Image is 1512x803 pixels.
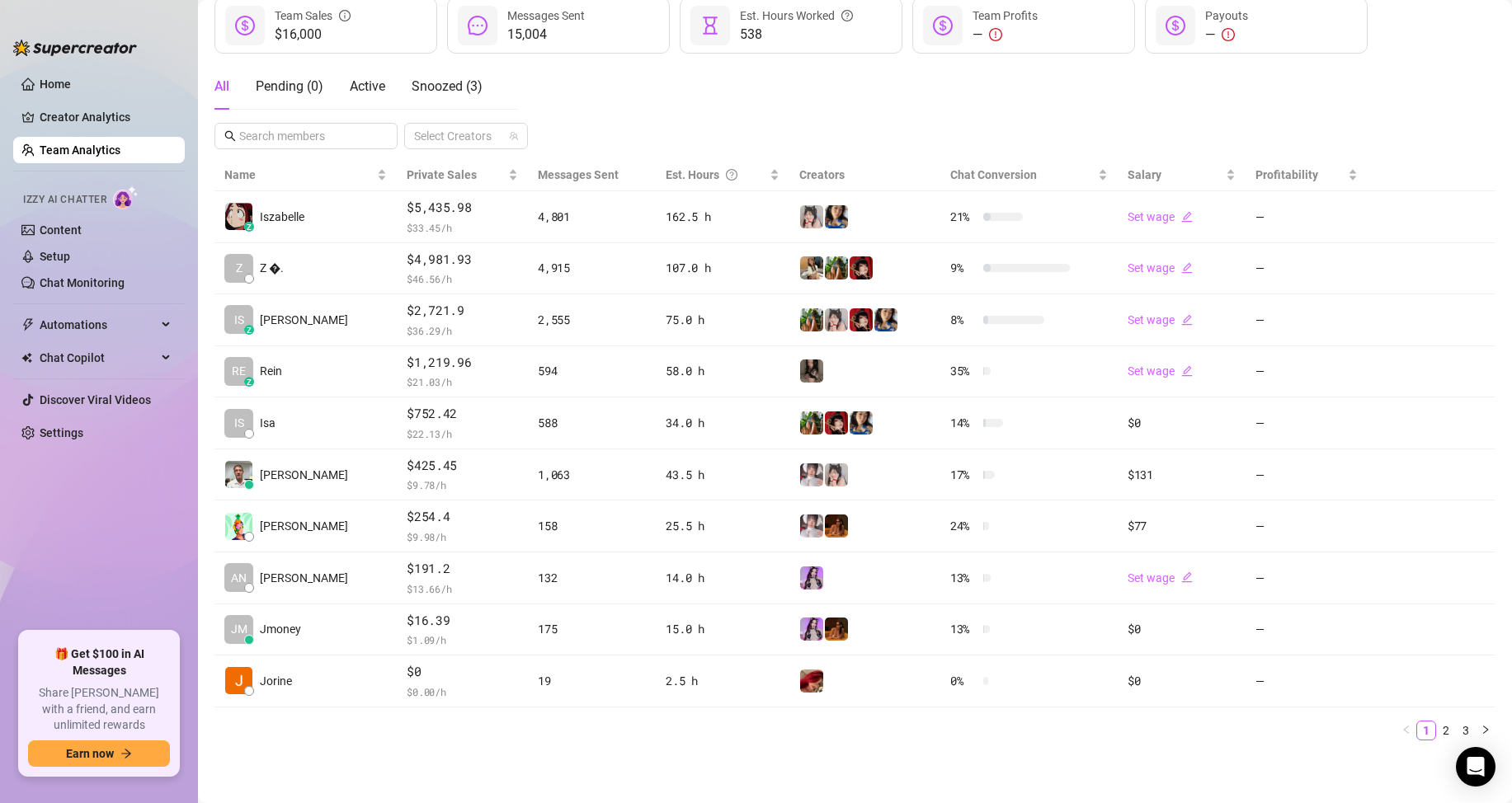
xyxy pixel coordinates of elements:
[800,308,823,331] img: Sabrina
[1246,604,1368,656] td: —
[40,223,82,237] a: Content
[800,669,823,693] img: Mich
[1246,191,1368,243] td: —
[538,620,646,638] div: 175
[800,256,823,279] img: Sabrina
[538,414,646,432] div: 588
[1181,211,1193,223] span: edit
[538,466,646,484] div: 1,063
[40,312,157,338] span: Automations
[1128,517,1236,535] div: $77
[260,208,304,226] span: Iszabelle
[225,461,252,488] img: Kyle Wessels
[666,569,780,587] div: 14.0 h
[1397,721,1416,740] li: Previous Page
[407,425,518,442] span: $ 22.13 /h
[825,514,848,538] img: PantheraX
[538,259,646,277] div: 4,915
[407,477,518,493] span: $ 9.78 /h
[1128,313,1193,326] a: Set wageedit
[232,362,246,380] span: RE
[1246,243,1368,295] td: —
[407,559,518,579] span: $191.2
[1457,721,1475,740] a: 3
[1456,721,1476,740] li: 3
[1437,721,1455,740] a: 2
[950,466,977,484] span: 17 %
[740,25,853,45] span: 538
[1128,261,1193,275] a: Set wageedit
[214,77,229,96] div: All
[1246,449,1368,501] td: —
[239,127,374,145] input: Search members
[113,185,139,209] img: AI Chatter
[1246,294,1368,346] td: —
[350,78,385,94] span: Active
[256,77,323,96] div: Pending ( 0 )
[224,166,374,184] span: Name
[800,205,823,228] img: Ani
[800,514,823,538] img: Rosie
[538,168,619,181] span: Messages Sent
[973,25,1038,45] div: —
[260,672,292,690] span: Jorine
[825,205,848,228] img: violet
[800,566,823,589] img: Kisa
[950,672,977,690] span: 0 %
[28,740,170,767] button: Earn nowarrow-right
[666,208,780,226] div: 162.5 h
[1436,721,1456,740] li: 2
[850,256,873,279] img: Miss
[260,620,301,638] span: Jmoney
[231,569,247,587] span: AN
[407,322,518,339] span: $ 36.29 /h
[507,25,585,45] span: 15,004
[120,748,132,759] span: arrow-right
[407,683,518,700] span: $ 0.00 /h
[40,143,120,157] a: Team Analytics
[666,466,780,484] div: 43.5 h
[538,517,646,535] div: 158
[800,359,823,383] img: yeule
[1181,314,1193,326] span: edit
[407,250,518,270] span: $4,981.93
[666,414,780,432] div: 34.0 h
[800,618,823,641] img: Kisa
[1476,721,1496,740] button: right
[850,308,873,331] img: Miss
[1397,721,1416,740] button: left
[40,104,172,130] a: Creator Analytics
[1181,262,1193,274] span: edit
[874,308,897,331] img: violet
[260,569,348,587] span: [PERSON_NAME]
[1128,414,1236,432] div: $0
[507,9,585,22] span: Messages Sent
[407,373,518,390] span: $ 21.03 /h
[1246,397,1368,449] td: —
[666,620,780,638] div: 15.0 h
[1246,552,1368,604] td: —
[235,16,255,35] span: dollar-circle
[1166,16,1185,35] span: dollar-circle
[407,301,518,321] span: $2,721.9
[700,16,720,35] span: hourglass
[538,208,646,226] div: 4,801
[40,250,70,263] a: Setup
[950,362,977,380] span: 35 %
[234,311,244,329] span: IS
[800,411,823,434] img: Sabrina
[789,159,940,191] th: Creators
[825,308,848,331] img: Ani
[1255,168,1318,181] span: Profitability
[214,159,397,191] th: Name
[21,318,35,331] span: thunderbolt
[21,352,32,364] img: Chat Copilot
[1222,28,1235,41] span: exclamation-circle
[666,311,780,329] div: 75.0 h
[468,16,488,35] span: message
[407,611,518,631] span: $16.39
[236,259,243,277] span: Z
[1128,210,1193,223] a: Set wageedit
[726,166,737,184] span: question-circle
[407,632,518,648] span: $ 1.09 /h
